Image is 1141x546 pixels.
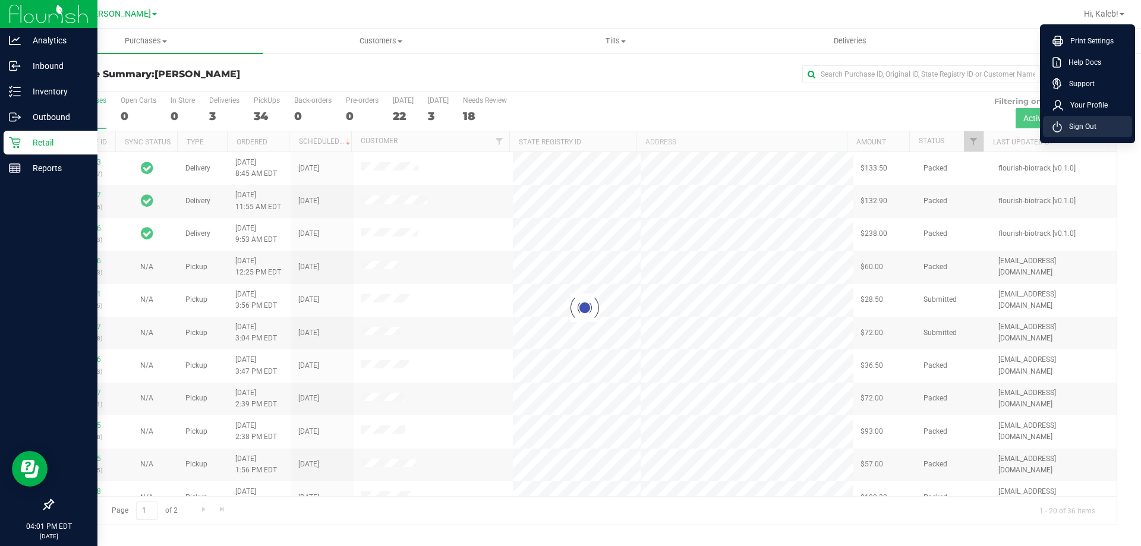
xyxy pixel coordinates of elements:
[9,111,21,123] inline-svg: Outbound
[52,69,407,80] h3: Purchase Summary:
[499,36,732,46] span: Tills
[802,65,1040,83] input: Search Purchase ID, Original ID, State Registry ID or Customer Name...
[21,33,92,48] p: Analytics
[1052,78,1127,90] a: Support
[21,110,92,124] p: Outbound
[498,29,733,53] a: Tills
[263,29,498,53] a: Customers
[1052,56,1127,68] a: Help Docs
[733,29,967,53] a: Deliveries
[264,36,497,46] span: Customers
[1063,35,1114,47] span: Print Settings
[12,451,48,487] iframe: Resource center
[29,36,263,46] span: Purchases
[155,68,240,80] span: [PERSON_NAME]
[21,161,92,175] p: Reports
[1062,78,1095,90] span: Support
[5,521,92,532] p: 04:01 PM EDT
[1061,56,1101,68] span: Help Docs
[9,137,21,149] inline-svg: Retail
[9,86,21,97] inline-svg: Inventory
[5,532,92,541] p: [DATE]
[9,60,21,72] inline-svg: Inbound
[1084,9,1118,18] span: Hi, Kaleb!
[21,84,92,99] p: Inventory
[21,59,92,73] p: Inbound
[1062,121,1096,132] span: Sign Out
[9,162,21,174] inline-svg: Reports
[9,34,21,46] inline-svg: Analytics
[29,29,263,53] a: Purchases
[86,9,151,19] span: [PERSON_NAME]
[818,36,882,46] span: Deliveries
[1043,116,1132,137] li: Sign Out
[1063,99,1108,111] span: Your Profile
[21,135,92,150] p: Retail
